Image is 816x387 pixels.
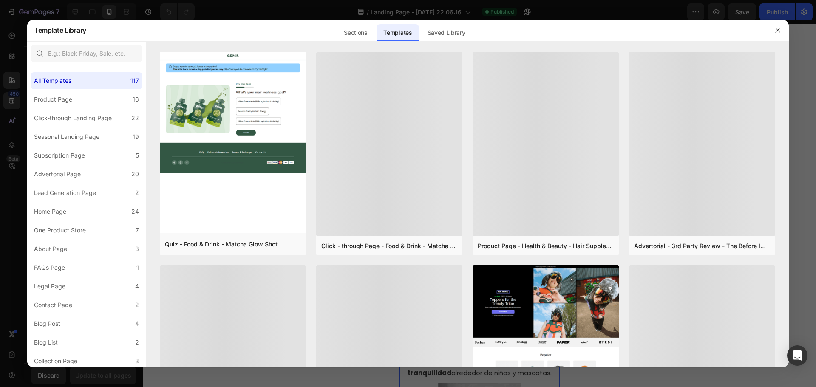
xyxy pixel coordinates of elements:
[34,169,81,179] div: Advertorial Page
[421,24,472,41] div: Saved Library
[135,281,139,291] div: 4
[34,94,72,105] div: Product Page
[787,345,807,366] div: Open Intercom Messenger
[34,132,99,142] div: Seasonal Landing Page
[131,169,139,179] div: 20
[135,300,139,310] div: 2
[34,337,58,347] div: Blog List
[30,299,58,308] strong: FlyAway
[136,150,139,161] div: 5
[34,300,72,310] div: Contact Page
[6,237,154,261] button: <p>PAGAR AL RECIBIR</p>
[6,147,154,230] img: Alt Image
[34,263,65,273] div: FAQs Page
[34,225,86,235] div: One Product Store
[135,356,139,366] div: 3
[34,281,65,291] div: Legal Page
[478,241,614,250] div: Product Page - Health & Beauty - Hair Supplement
[34,356,77,366] div: Collection Page
[136,225,139,235] div: 7
[20,310,88,319] strong: accidentes en casa
[377,24,419,41] div: Templates
[133,132,139,142] div: 19
[136,263,139,273] div: 1
[31,45,142,62] input: E.g.: Black Friday, Sale, etc.
[7,297,153,355] p: Con no tienes que preocuparte por . Sus aspas flexibles se detienen de inmediato al . Ideal para ...
[135,319,139,329] div: 4
[634,241,770,250] div: Advertorial - 3rd Party Review - The Before Image - Hair Supplement
[321,241,457,250] div: Click - through Page - Food & Drink - Matcha Glow Shot
[34,19,86,41] h2: Template Library
[160,52,306,173] img: quiz-1.png
[48,242,113,256] p: PAGAR AL RECIBIR
[135,244,139,254] div: 3
[34,76,71,86] div: All Templates
[165,239,278,249] div: Quiz - Food & Drink - Matcha Glow Shot
[337,24,374,41] div: Sections
[131,206,139,217] div: 24
[130,76,139,86] div: 117
[131,113,139,123] div: 22
[34,319,60,329] div: Blog Post
[7,78,153,135] p: Disfruta de tus , almuerzos, cenas románticas o parrilladas al aire libre sin que las moscas . Co...
[34,188,96,198] div: Lead Generation Page
[34,206,66,217] div: Home Page
[34,244,67,254] div: About Page
[133,94,139,105] div: 16
[26,102,143,122] strong: invadan la mesa
[34,113,112,123] div: Click-through Landing Page
[67,79,139,88] strong: reuniones familiares
[135,188,139,198] div: 2
[7,41,153,73] p: Comidas tranquilas y sin interrupciones
[135,337,139,347] div: 2
[7,270,153,302] p: Seguro para niños y mascotas
[34,150,85,161] div: Subscription Page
